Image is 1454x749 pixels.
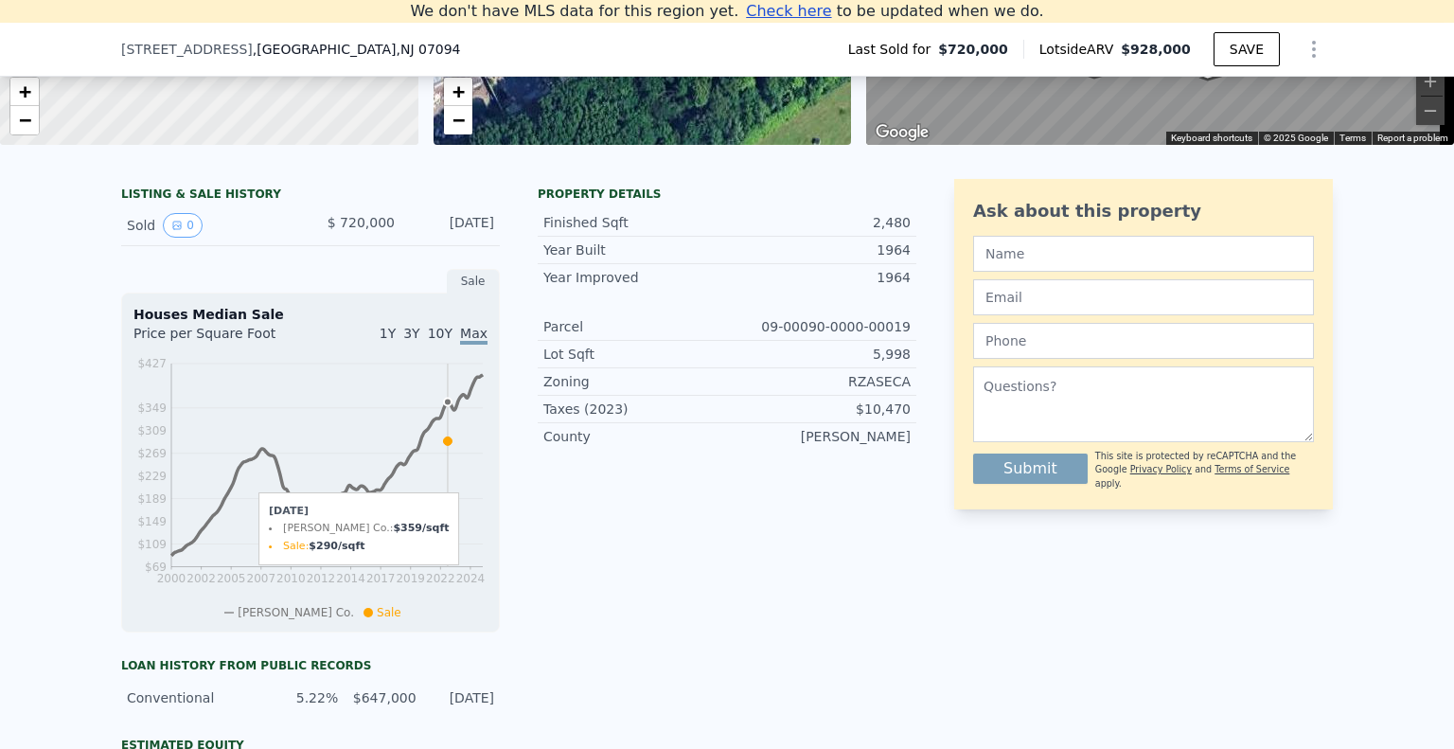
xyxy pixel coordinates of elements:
[380,326,396,341] span: 1Y
[871,120,933,145] img: Google
[186,572,216,585] tspan: 2002
[396,572,425,585] tspan: 2019
[973,236,1314,272] input: Name
[543,372,727,391] div: Zoning
[127,688,260,707] div: Conventional
[403,326,419,341] span: 3Y
[543,345,727,364] div: Lot Sqft
[133,305,488,324] div: Houses Median Sale
[377,606,401,619] span: Sale
[543,241,727,259] div: Year Built
[973,454,1088,484] button: Submit
[1295,30,1333,68] button: Show Options
[727,400,911,419] div: $10,470
[1171,132,1252,145] button: Keyboard shortcuts
[871,120,933,145] a: Open this area in Google Maps (opens a new window)
[727,317,911,336] div: 09-00090-0000-00019
[973,279,1314,315] input: Email
[1264,133,1328,143] span: © 2025 Google
[1339,133,1366,143] a: Terms (opens in new tab)
[973,323,1314,359] input: Phone
[137,357,167,370] tspan: $427
[19,108,31,132] span: −
[137,515,167,528] tspan: $149
[456,572,486,585] tspan: 2024
[848,40,939,59] span: Last Sold for
[396,42,460,57] span: , NJ 07094
[349,688,416,707] div: $647,000
[217,572,246,585] tspan: 2005
[1121,42,1191,57] span: $928,000
[460,326,488,345] span: Max
[137,470,167,483] tspan: $229
[137,538,167,551] tspan: $109
[727,213,911,232] div: 2,480
[1377,133,1448,143] a: Report a problem
[938,40,1008,59] span: $720,000
[426,572,455,585] tspan: 2022
[727,427,911,446] div: [PERSON_NAME]
[727,372,911,391] div: RZASECA
[746,2,831,20] span: Check here
[366,572,396,585] tspan: 2017
[133,324,310,354] div: Price per Square Foot
[121,658,500,673] div: Loan history from public records
[145,561,167,574] tspan: $69
[307,572,336,585] tspan: 2012
[444,78,472,106] a: Zoom in
[543,213,727,232] div: Finished Sqft
[538,187,916,202] div: Property details
[410,213,494,238] div: [DATE]
[1095,450,1314,490] div: This site is protected by reCAPTCHA and the Google and apply.
[1214,32,1280,66] button: SAVE
[276,572,306,585] tspan: 2010
[121,187,500,205] div: LISTING & SALE HISTORY
[452,80,464,103] span: +
[238,606,354,619] span: [PERSON_NAME] Co.
[247,572,276,585] tspan: 2007
[727,268,911,287] div: 1964
[1416,67,1445,96] button: Zoom in
[543,268,727,287] div: Year Improved
[336,572,365,585] tspan: 2014
[543,317,727,336] div: Parcel
[137,492,167,506] tspan: $189
[137,424,167,437] tspan: $309
[163,213,203,238] button: View historical data
[428,326,452,341] span: 10Y
[253,40,461,59] span: , [GEOGRAPHIC_DATA]
[727,345,911,364] div: 5,998
[137,401,167,415] tspan: $349
[121,40,253,59] span: [STREET_ADDRESS]
[157,572,186,585] tspan: 2000
[19,80,31,103] span: +
[10,106,39,134] a: Zoom out
[444,106,472,134] a: Zoom out
[973,198,1314,224] div: Ask about this property
[1416,97,1445,125] button: Zoom out
[543,400,727,419] div: Taxes (2023)
[272,688,338,707] div: 5.22%
[328,215,395,230] span: $ 720,000
[447,269,500,294] div: Sale
[452,108,464,132] span: −
[428,688,494,707] div: [DATE]
[1215,464,1289,474] a: Terms of Service
[727,241,911,259] div: 1964
[137,447,167,460] tspan: $269
[127,213,295,238] div: Sold
[1130,464,1192,474] a: Privacy Policy
[1039,40,1121,59] span: Lotside ARV
[543,427,727,446] div: County
[10,78,39,106] a: Zoom in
